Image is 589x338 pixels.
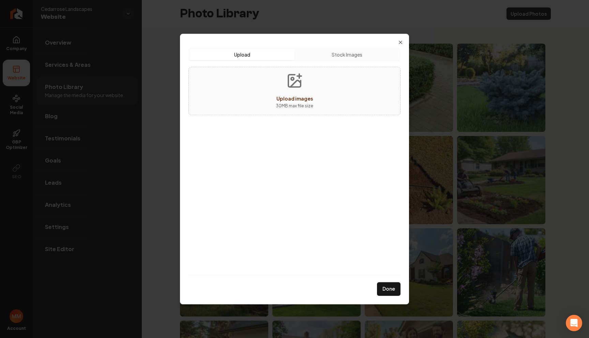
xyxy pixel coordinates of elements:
button: Stock Images [294,49,399,60]
span: Upload images [276,95,313,102]
button: Done [377,282,401,296]
button: Upload images [270,67,319,115]
button: Upload [190,49,294,60]
p: 30 MB max file size [276,103,313,109]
